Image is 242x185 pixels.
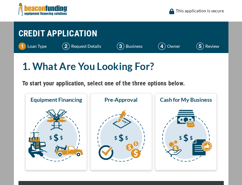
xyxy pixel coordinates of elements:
button: Cash for My Business [155,93,217,170]
button: Pre-Approval [90,93,152,170]
img: Step 5 [196,43,204,50]
img: Step 3 [117,43,124,50]
h2: 1. What Are You Looking For? [22,59,220,73]
img: Equipment Financing [27,106,86,167]
img: Pre-Approval [92,106,151,167]
p: Review [205,43,219,50]
span: Pre-Approval [105,96,137,103]
h1: CREDIT APPLICATION [18,25,224,43]
img: Cash for My Business [156,106,215,167]
p: Owner [167,43,180,50]
img: Step 4 [158,43,166,50]
span: Equipment Financing [31,96,82,103]
img: Step 2 [62,43,70,50]
p: Request Details [71,43,101,50]
img: lock icon to convery security [169,9,174,14]
p: This application is secure [176,7,224,14]
p: Business [126,43,142,50]
img: Step 1 [18,43,26,50]
h4: To start your application, select one of the three options below. [22,78,220,88]
span: Cash for My Business [160,96,212,103]
button: Equipment Financing [25,93,87,170]
p: Loan Type [27,43,47,50]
